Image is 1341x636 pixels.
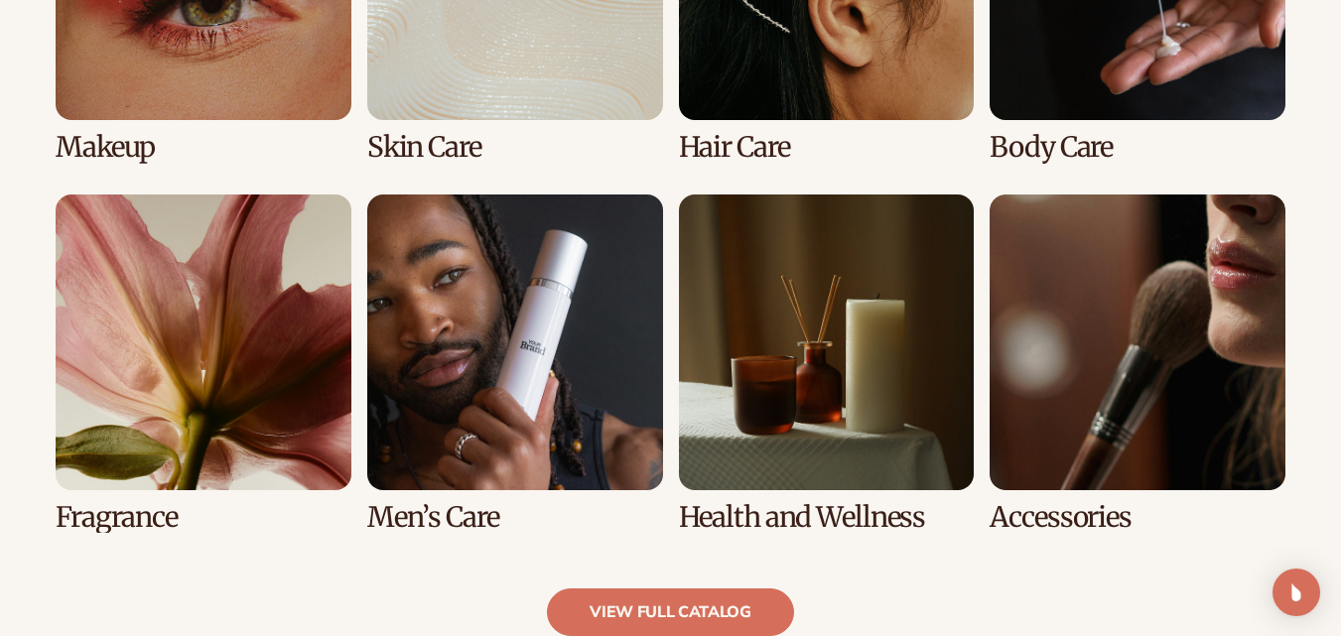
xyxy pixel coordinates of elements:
[56,132,351,163] h3: Makeup
[679,194,975,533] div: 7 / 8
[547,588,794,636] a: view full catalog
[679,132,975,163] h3: Hair Care
[1273,569,1320,616] div: Open Intercom Messenger
[367,132,663,163] h3: Skin Care
[56,194,351,533] div: 5 / 8
[990,194,1285,533] div: 8 / 8
[367,194,663,533] div: 6 / 8
[990,132,1285,163] h3: Body Care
